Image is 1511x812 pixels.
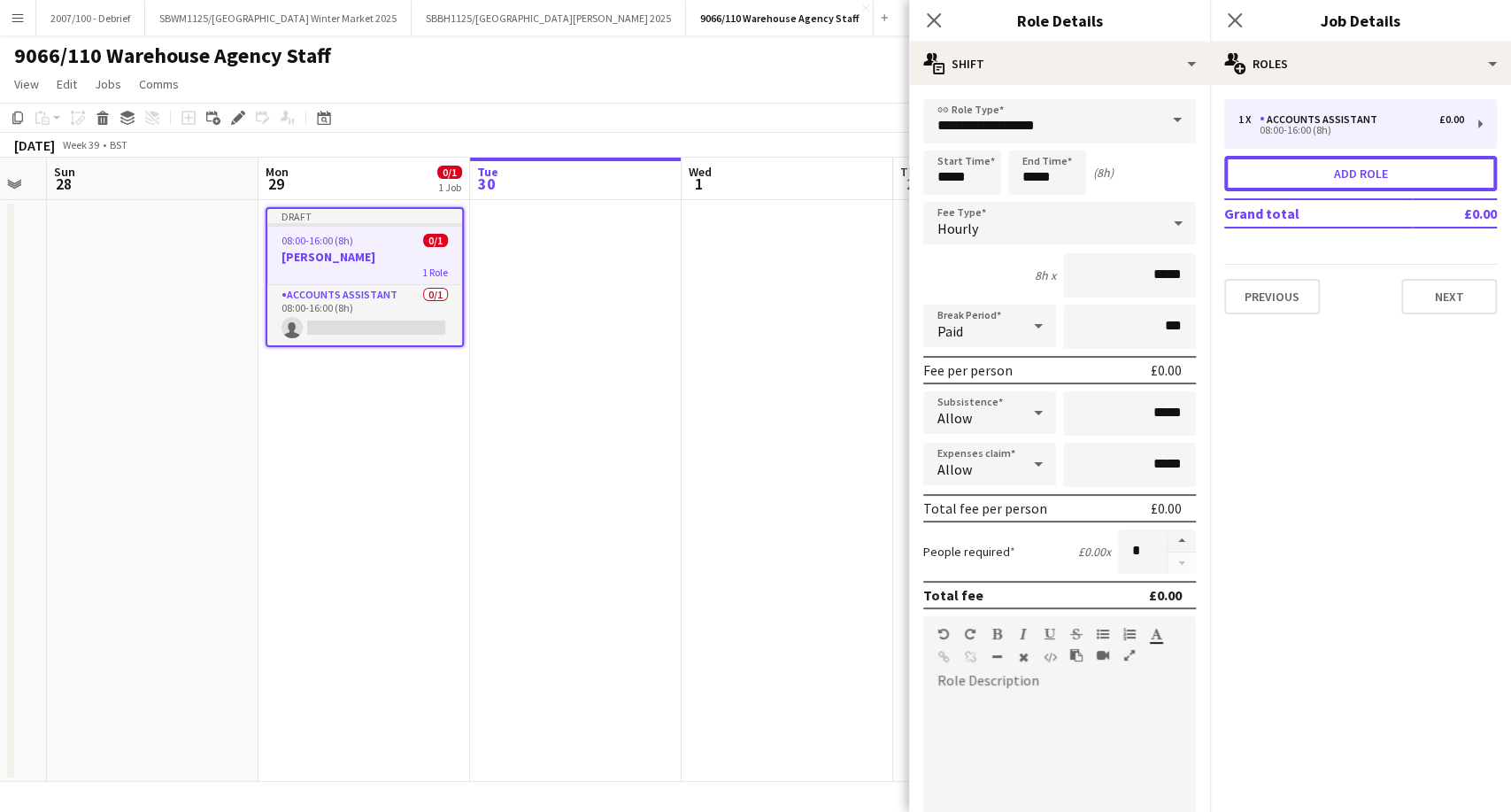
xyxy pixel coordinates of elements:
span: 1 [686,174,712,194]
span: Wed [689,164,712,180]
div: £0.00 [1439,113,1464,126]
div: 1 x [1238,113,1260,126]
button: Unordered List [1097,627,1109,641]
button: Text Color [1150,627,1162,641]
button: Strikethrough [1070,627,1083,641]
button: SBBH1125/[GEOGRAPHIC_DATA][PERSON_NAME] 2025 [412,1,686,35]
div: £0.00 x [1078,544,1111,560]
span: 28 [51,174,75,194]
span: Mon [266,164,289,180]
span: Week 39 [58,138,103,151]
button: Insert video [1097,648,1109,662]
span: Sun [54,164,75,180]
span: 1 Role [422,266,448,279]
div: Total fee [923,586,983,604]
button: Underline [1044,627,1056,641]
button: Ordered List [1123,627,1136,641]
div: [DATE] [14,136,55,154]
span: View [14,76,39,92]
label: People required [923,544,1015,560]
button: SBWM1125/[GEOGRAPHIC_DATA] Winter Market 2025 [145,1,412,35]
span: Tue [477,164,498,180]
span: 0/1 [423,234,448,247]
h1: 9066/110 Warehouse Agency Staff [14,43,331,69]
div: 8h x [1035,267,1056,283]
button: Undo [937,627,950,641]
button: Italic [1017,627,1029,641]
div: BST [110,138,127,151]
button: Paste as plain text [1070,648,1083,662]
span: Paid [937,322,963,340]
div: £0.00 [1151,499,1182,517]
span: Allow [937,460,972,478]
td: £0.00 [1413,199,1497,228]
div: Shift [909,43,1210,85]
div: £0.00 [1151,361,1182,379]
div: £0.00 [1149,586,1182,604]
app-job-card: Draft08:00-16:00 (8h)0/1[PERSON_NAME]1 RoleAccounts Assistant0/108:00-16:00 (8h) [266,207,464,347]
span: 08:00-16:00 (8h) [281,234,353,247]
button: Redo [964,627,976,641]
a: Comms [132,73,186,96]
div: (8h) [1093,165,1114,181]
h3: [PERSON_NAME] [267,249,462,265]
div: Total fee per person [923,499,1047,517]
button: Increase [1168,530,1196,553]
span: Comms [139,76,179,92]
div: 1 Job [438,181,461,194]
span: 2 [898,174,922,194]
a: Edit [50,73,84,96]
h3: Role Details [909,9,1210,32]
app-card-role: Accounts Assistant0/108:00-16:00 (8h) [267,285,462,345]
span: Hourly [937,220,978,237]
button: Next [1401,279,1497,314]
span: Allow [937,409,972,427]
div: Fee per person [923,361,1013,379]
span: 30 [474,174,498,194]
button: Clear Formatting [1017,650,1029,664]
span: 0/1 [437,166,462,179]
div: Draft [267,209,462,223]
button: Bold [991,627,1003,641]
span: Jobs [95,76,121,92]
a: Jobs [88,73,128,96]
div: Accounts Assistant [1260,113,1384,126]
span: 29 [263,174,289,194]
button: 9066/110 Warehouse Agency Staff [686,1,874,35]
div: 08:00-16:00 (8h) [1238,126,1464,135]
a: View [7,73,46,96]
div: Roles [1210,43,1511,85]
td: Grand total [1224,199,1413,228]
button: Previous [1224,279,1320,314]
button: HTML Code [1044,650,1056,664]
span: Thu [900,164,922,180]
button: 2007/100 - Debrief [36,1,145,35]
button: Fullscreen [1123,648,1136,662]
button: Add role [1224,156,1497,191]
h3: Job Details [1210,9,1511,32]
button: Horizontal Line [991,650,1003,664]
span: Edit [57,76,77,92]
